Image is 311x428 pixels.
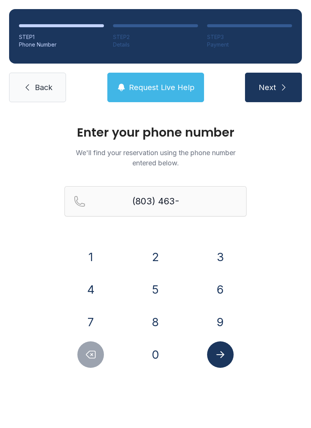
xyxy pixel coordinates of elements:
span: Request Live Help [129,82,195,93]
span: Next [259,82,276,93]
span: Back [35,82,52,93]
div: STEP 3 [207,33,292,41]
h1: Enter your phone number [64,126,247,139]
div: STEP 2 [113,33,198,41]
div: Details [113,41,198,48]
p: We'll find your reservation using the phone number entered below. [64,148,247,168]
div: Payment [207,41,292,48]
button: 0 [142,341,169,368]
button: 9 [207,309,234,335]
button: 3 [207,244,234,270]
input: Reservation phone number [64,186,247,216]
button: 2 [142,244,169,270]
div: STEP 1 [19,33,104,41]
div: Phone Number [19,41,104,48]
button: 7 [77,309,104,335]
button: 6 [207,276,234,303]
button: 4 [77,276,104,303]
button: 8 [142,309,169,335]
button: 5 [142,276,169,303]
button: Delete number [77,341,104,368]
button: Submit lookup form [207,341,234,368]
button: 1 [77,244,104,270]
